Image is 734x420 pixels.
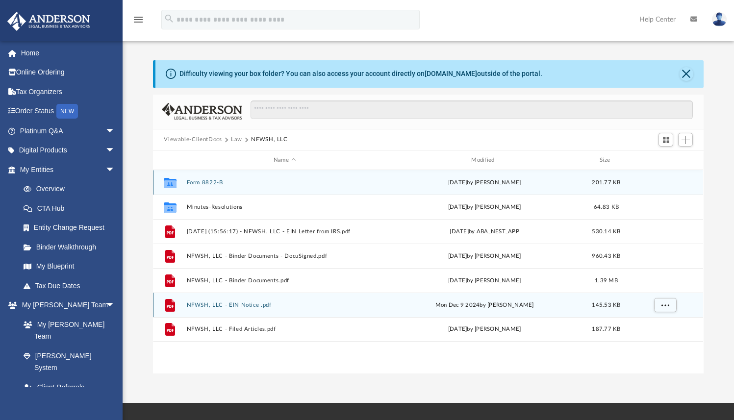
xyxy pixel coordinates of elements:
a: Tax Organizers [7,82,130,101]
button: [DATE] (15:56:17) - NFWSH, LLC - EIN Letter from IRS.pdf [187,228,382,235]
button: Form 8822-B [187,179,382,186]
div: NEW [56,104,78,119]
input: Search files and folders [251,100,693,119]
a: My [PERSON_NAME] Teamarrow_drop_down [7,296,125,315]
div: id [631,156,699,165]
button: NFWSH, LLC [251,135,288,144]
span: 187.77 KB [592,327,621,332]
a: My Entitiesarrow_drop_down [7,160,130,179]
img: User Pic [712,12,727,26]
div: grid [153,170,703,373]
span: arrow_drop_down [105,141,125,161]
button: Law [231,135,242,144]
div: [DATE] by [PERSON_NAME] [387,252,582,261]
span: 64.83 KB [594,204,619,210]
span: arrow_drop_down [105,160,125,180]
button: Close [680,67,693,81]
a: Overview [14,179,130,199]
a: [DOMAIN_NAME] [425,70,477,77]
a: CTA Hub [14,198,130,218]
a: Binder Walkthrough [14,237,130,257]
div: Difficulty viewing your box folder? You can also access your account directly on outside of the p... [179,69,542,79]
div: id [157,156,182,165]
a: My Blueprint [14,257,125,276]
a: Entity Change Request [14,218,130,238]
i: menu [132,14,144,25]
a: Order StatusNEW [7,101,130,122]
button: NFWSH, LLC - Filed Articles.pdf [187,326,382,333]
div: Mon Dec 9 2024 by [PERSON_NAME] [387,301,582,310]
span: 1.39 MB [595,278,618,283]
img: Anderson Advisors Platinum Portal [4,12,93,31]
span: 201.77 KB [592,180,621,185]
span: arrow_drop_down [105,121,125,141]
a: My [PERSON_NAME] Team [14,315,120,346]
span: 145.53 KB [592,302,621,308]
span: 530.14 KB [592,229,621,234]
a: Home [7,43,130,63]
div: [DATE] by ABA_NEST_APP [387,227,582,236]
a: Tax Due Dates [14,276,130,296]
a: Platinum Q&Aarrow_drop_down [7,121,130,141]
a: Online Ordering [7,63,130,82]
button: NFWSH, LLC - EIN Notice .pdf [187,302,382,308]
div: Name [186,156,382,165]
div: Size [587,156,626,165]
button: NFWSH, LLC - Binder Documents - DocuSigned.pdf [187,253,382,259]
button: Add [678,133,693,147]
button: More options [654,298,677,313]
span: 960.43 KB [592,253,621,259]
div: [DATE] by [PERSON_NAME] [387,325,582,334]
a: Digital Productsarrow_drop_down [7,141,130,160]
a: menu [132,19,144,25]
div: [DATE] by [PERSON_NAME] [387,276,582,285]
a: [PERSON_NAME] System [14,346,125,377]
div: Modified [386,156,582,165]
button: Minutes-Resolutions [187,204,382,210]
span: arrow_drop_down [105,296,125,316]
div: [DATE] by [PERSON_NAME] [387,178,582,187]
a: Client Referrals [14,377,125,397]
button: NFWSH, LLC - Binder Documents.pdf [187,277,382,284]
button: Viewable-ClientDocs [164,135,222,144]
button: Switch to Grid View [658,133,673,147]
div: [DATE] by [PERSON_NAME] [387,203,582,212]
i: search [164,13,175,24]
